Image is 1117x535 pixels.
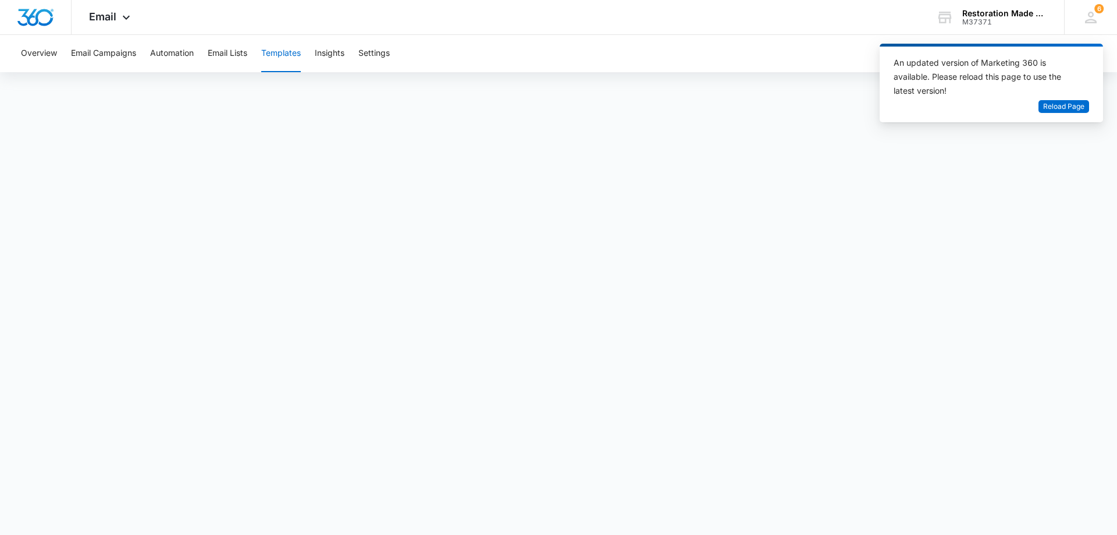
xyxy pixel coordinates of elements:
div: An updated version of Marketing 360 is available. Please reload this page to use the latest version! [894,56,1075,98]
button: Reload Page [1038,100,1089,114]
button: Templates [261,35,301,72]
span: Reload Page [1043,101,1084,112]
button: Overview [21,35,57,72]
div: account name [962,9,1047,18]
button: Insights [315,35,344,72]
button: Email Campaigns [71,35,136,72]
div: notifications count [1094,4,1104,13]
span: 6 [1094,4,1104,13]
div: account id [962,18,1047,26]
span: Email [89,10,116,23]
button: Email Lists [208,35,247,72]
button: Automation [150,35,194,72]
button: Settings [358,35,390,72]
